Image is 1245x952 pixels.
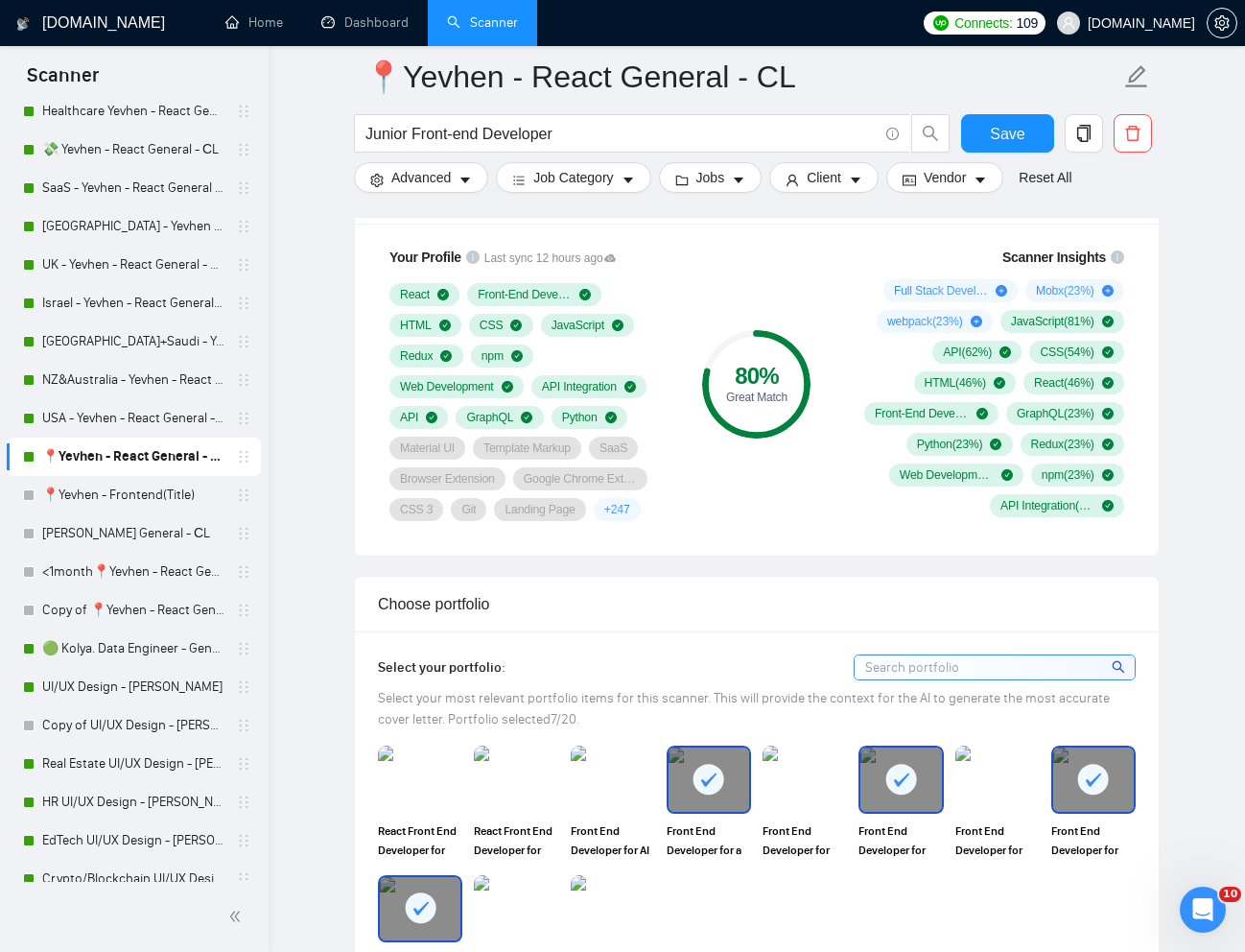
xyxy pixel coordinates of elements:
span: Browser Extension [400,471,495,487]
span: holder [236,257,251,273]
span: Git [461,502,476,517]
span: Front-End Development [478,287,572,302]
a: EdTech UI/UX Design - [PERSON_NAME] [42,821,224,860]
span: holder [236,718,251,733]
span: HTML [400,318,432,333]
span: search [1112,656,1128,678]
span: info-circle [1111,250,1124,264]
span: Front End Developer for innovative app HerHeadquaters [955,821,1040,860]
a: 💸 Yevhen - React General - СL [42,131,224,169]
span: check-circle [426,412,437,423]
span: Template Markup [483,440,571,456]
img: upwork-logo.png [933,15,949,31]
span: CSS ( 54 %) [1040,345,1093,360]
span: caret-down [622,173,635,187]
a: Healthcare Yevhen - React General - СL [42,92,224,131]
span: Full Stack Development ( 42 %) [894,283,988,298]
span: setting [370,173,384,187]
span: caret-down [458,173,472,187]
button: search [911,114,950,153]
span: caret-down [974,173,987,187]
span: check-circle [440,350,452,362]
span: holder [236,871,251,887]
span: npm [482,348,504,364]
img: portfolio thumbnail image [763,746,847,813]
span: holder [236,296,251,311]
span: Jobs [696,167,725,188]
img: logo [16,9,30,39]
iframe: Intercom live chat [1180,887,1226,933]
span: Scanner Insights [1002,250,1106,264]
span: Scanner [12,61,114,102]
span: check-circle [439,320,451,331]
span: SaaS [599,440,627,456]
span: check-circle [1102,346,1114,358]
div: Choose portfolio [378,577,1136,631]
span: check-circle [999,346,1011,358]
span: holder [236,795,251,810]
span: holder [236,641,251,656]
span: React Front End Developer for Accounting Software Solo [474,821,558,860]
img: portfolio thumbnail image [378,746,462,813]
a: HR UI/UX Design - [PERSON_NAME] [42,783,224,821]
a: 🟢 Kolya. Data Engineer - General [42,630,224,668]
span: Redux [400,348,433,364]
span: GraphQL ( 23 %) [1017,406,1094,421]
span: check-circle [579,289,591,300]
span: Redux ( 23 %) [1031,437,1094,452]
button: copy [1065,114,1103,153]
a: dashboardDashboard [321,14,409,31]
input: Search Freelance Jobs... [365,122,878,146]
span: Material UI [400,440,455,456]
span: holder [236,180,251,196]
span: Mobx ( 23 %) [1036,283,1094,298]
span: React ( 46 %) [1034,375,1094,391]
span: holder [236,526,251,541]
a: setting [1207,15,1237,31]
img: portfolio thumbnail image [474,875,558,942]
span: check-circle [990,439,1001,450]
span: holder [236,334,251,349]
span: delete [1115,125,1151,142]
span: holder [236,488,251,503]
a: Crypto/Blockchain UI/UX Design - [PERSON_NAME] [42,860,224,898]
span: Last sync 12 hours ago [484,250,617,268]
span: holder [236,142,251,157]
span: Front End Developer for Crypto Platform Solana | Front End Development [858,821,943,860]
span: React [400,287,430,302]
span: check-circle [437,289,449,300]
span: 109 [1017,12,1038,34]
span: JavaScript ( 81 %) [1011,314,1094,329]
span: Front End Developer for Innovating Recruitment Solution Stream Talent [763,821,847,860]
img: portfolio thumbnail image [955,746,1040,813]
input: Search portfolio [855,655,1135,679]
a: NZ&Australia - Yevhen - React General - СL [42,361,224,399]
span: double-left [228,907,247,926]
button: setting [1207,8,1237,38]
span: API Integration ( 19 %) [1000,498,1094,513]
span: Client [807,167,841,188]
span: check-circle [976,408,988,419]
span: holder [236,833,251,848]
a: Israel - Yevhen - React General - СL [42,284,224,322]
span: check-circle [1102,316,1114,327]
span: bars [512,173,526,187]
span: Save [990,122,1024,146]
span: JavaScript [552,318,604,333]
span: webpack ( 23 %) [887,314,963,329]
span: GraphQL [466,410,513,425]
button: folderJobscaret-down [659,162,763,193]
span: API ( 62 %) [943,345,992,360]
span: HTML ( 46 %) [925,375,986,391]
span: plus-circle [1102,285,1114,297]
span: Python [562,410,598,425]
span: user [786,173,799,187]
span: holder [236,564,251,580]
span: holder [236,411,251,426]
span: holder [236,104,251,119]
span: 10 [1219,887,1241,902]
span: check-circle [612,320,623,331]
a: Reset All [1019,167,1071,188]
span: holder [236,372,251,388]
span: check-circle [1001,469,1013,481]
